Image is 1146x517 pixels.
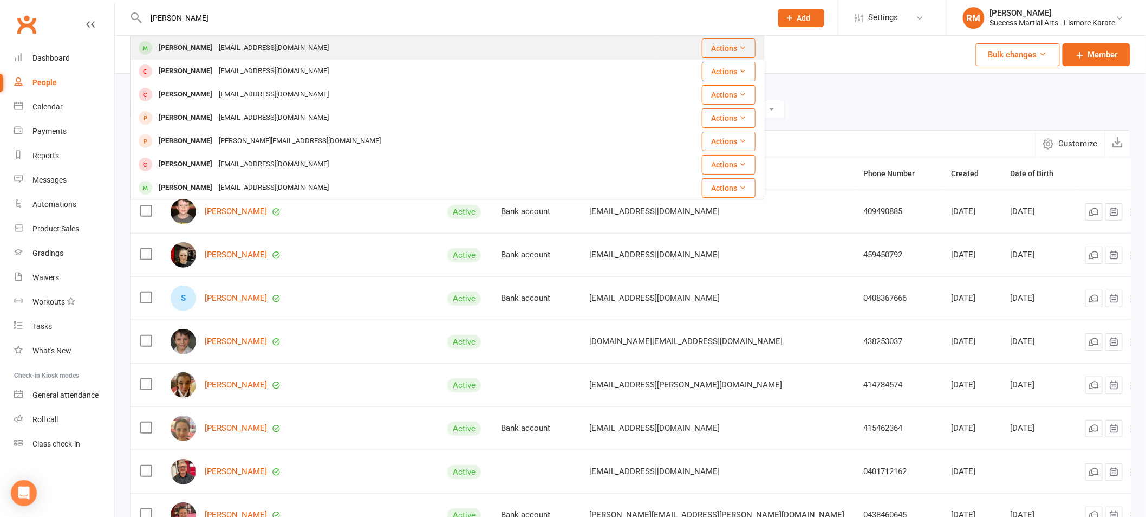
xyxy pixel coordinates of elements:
span: [DOMAIN_NAME][EMAIL_ADDRESS][DOMAIN_NAME] [589,331,783,352]
a: Workouts [14,290,114,314]
a: Automations [14,192,114,217]
a: Member [1063,43,1130,66]
a: Class kiosk mode [14,432,114,456]
div: [PERSON_NAME] [155,87,216,102]
div: Tasks [32,322,52,331]
span: Customize [1059,137,1098,150]
a: [PERSON_NAME] [205,337,267,346]
div: 415462364 [864,424,932,433]
div: [EMAIL_ADDRESS][DOMAIN_NAME] [216,157,332,172]
a: Dashboard [14,46,114,70]
div: Dashboard [32,54,70,62]
div: [DATE] [952,294,991,303]
div: 0408367666 [864,294,932,303]
button: Actions [702,155,756,175]
input: Search... [143,10,765,25]
div: General attendance [32,391,99,399]
img: Kaitlin [171,242,196,268]
div: Bank account [501,424,570,433]
a: [PERSON_NAME] [205,250,267,260]
div: [PERSON_NAME] [155,110,216,126]
img: Blake [171,199,196,224]
div: [DATE] [952,207,991,216]
span: Phone Number [864,169,927,178]
div: People [32,78,57,87]
div: [PERSON_NAME] [155,40,216,56]
button: Customize [1036,131,1105,157]
div: [PERSON_NAME] [990,8,1116,18]
div: [EMAIL_ADDRESS][DOMAIN_NAME] [216,63,332,79]
a: Product Sales [14,217,114,241]
div: [DATE] [1011,294,1066,303]
div: [PERSON_NAME][EMAIL_ADDRESS][DOMAIN_NAME] [216,133,384,149]
div: Payments [32,127,67,135]
button: Actions [702,38,756,58]
button: Created [952,167,991,180]
span: Date of Birth [1011,169,1066,178]
div: Active [447,205,481,219]
div: Active [447,422,481,436]
div: [DATE] [952,337,991,346]
div: Summer [171,286,196,311]
div: Success Martial Arts - Lismore Karate [990,18,1116,28]
span: Settings [869,5,898,30]
div: [DATE] [1011,337,1066,346]
a: [PERSON_NAME] [205,467,267,476]
div: Bank account [501,207,570,216]
div: [DATE] [952,467,991,476]
a: [PERSON_NAME] [205,294,267,303]
div: 459450792 [864,250,932,260]
div: Workouts [32,298,65,306]
button: Actions [702,132,756,151]
a: Reports [14,144,114,168]
img: Lachlan [171,329,196,354]
div: [EMAIL_ADDRESS][DOMAIN_NAME] [216,87,332,102]
div: [DATE] [1011,424,1066,433]
div: [DATE] [952,250,991,260]
button: Actions [702,178,756,198]
div: Open Intercom Messenger [11,480,37,506]
div: [PERSON_NAME] [155,180,216,196]
a: [PERSON_NAME] [205,424,267,433]
a: Messages [14,168,114,192]
button: Bulk changes [976,43,1060,66]
div: [DATE] [952,424,991,433]
span: [EMAIL_ADDRESS][DOMAIN_NAME] [589,288,720,308]
div: [DATE] [1011,380,1066,390]
a: What's New [14,339,114,363]
div: Gradings [32,249,63,257]
div: Reports [32,151,59,160]
div: Bank account [501,294,570,303]
span: [EMAIL_ADDRESS][DOMAIN_NAME] [589,201,720,222]
div: [DATE] [1011,250,1066,260]
div: [PERSON_NAME] [155,157,216,172]
div: Automations [32,200,76,209]
div: [DATE] [1011,207,1066,216]
div: [DATE] [952,380,991,390]
span: Member [1088,48,1118,61]
div: Active [447,335,481,349]
a: [PERSON_NAME] [205,380,267,390]
img: Ash [171,459,196,484]
a: Tasks [14,314,114,339]
div: 414784574 [864,380,932,390]
div: Product Sales [32,224,79,233]
img: Sarah [171,372,196,398]
div: 438253037 [864,337,932,346]
img: Caitlin [171,416,196,441]
div: 0401712162 [864,467,932,476]
span: Add [797,14,811,22]
div: RM [963,7,985,29]
button: Actions [702,85,756,105]
span: Created [952,169,991,178]
a: Roll call [14,408,114,432]
a: General attendance kiosk mode [14,383,114,408]
div: Waivers [32,273,59,282]
div: [PERSON_NAME] [155,63,216,79]
div: [EMAIL_ADDRESS][DOMAIN_NAME] [216,40,332,56]
a: Clubworx [13,11,40,38]
a: Gradings [14,241,114,266]
a: People [14,70,114,95]
div: Messages [32,176,67,184]
button: Actions [702,108,756,128]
